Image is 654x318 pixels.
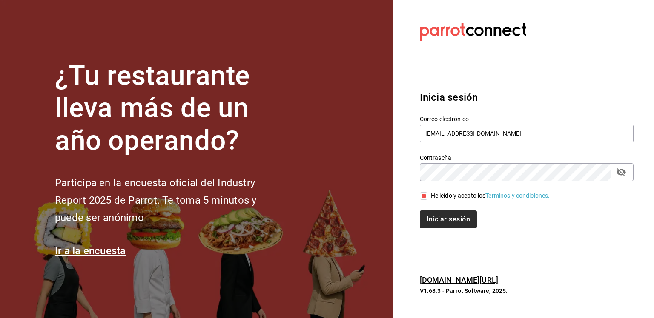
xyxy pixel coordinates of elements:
[485,192,550,199] a: Términos y condiciones.
[420,125,634,142] input: Ingresa tu correo electrónico
[55,245,126,257] a: Ir a la encuesta
[55,60,285,157] h1: ¿Tu restaurante lleva más de un año operando?
[420,116,634,122] label: Correo electrónico
[420,210,477,228] button: Iniciar sesión
[55,174,285,226] h2: Participa en la encuesta oficial del Industry Report 2025 de Parrot. Te toma 5 minutos y puede se...
[420,287,634,295] p: V1.68.3 - Parrot Software, 2025.
[431,191,550,200] div: He leído y acepto los
[420,90,634,105] h3: Inicia sesión
[420,275,498,284] a: [DOMAIN_NAME][URL]
[614,165,628,179] button: passwordField
[420,154,634,160] label: Contraseña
